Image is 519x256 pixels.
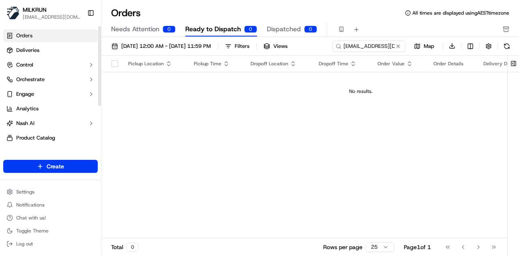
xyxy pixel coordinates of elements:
span: Analytics [16,105,39,112]
div: Page 1 of 1 [404,243,431,251]
button: Toggle Theme [3,225,98,237]
button: Orchestrate [3,73,98,86]
span: Needs Attention [111,24,159,34]
button: Notifications [3,199,98,211]
button: Settings [3,186,98,198]
span: All times are displayed using AEST timezone [412,10,509,16]
span: Orders [16,32,32,39]
a: Product Catalog [3,131,98,144]
span: Nash AI [16,120,34,127]
span: Notifications [16,202,45,208]
span: Toggle Theme [16,228,49,234]
p: Rows per page [323,243,362,251]
div: Pickup Time [194,60,237,67]
div: Dropoff Time [319,60,365,67]
span: Deliveries [16,47,39,54]
div: Pickup Location [128,60,181,67]
span: Dispatched [267,24,301,34]
div: Order Details [433,60,470,67]
a: Analytics [3,102,98,115]
div: 0 [163,26,176,33]
span: Settings [16,189,34,195]
div: Favorites [3,151,98,164]
button: MILKRUNMILKRUN[EMAIL_ADDRESS][DOMAIN_NAME] [3,3,84,23]
button: [EMAIL_ADDRESS][DOMAIN_NAME] [23,14,81,20]
button: Nash AI [3,117,98,130]
span: Chat with us! [16,215,46,221]
div: Filters [235,43,249,50]
input: Type to search [332,41,405,52]
button: Views [260,41,291,52]
button: [DATE] 12:00 AM - [DATE] 11:59 PM [108,41,214,52]
span: Ready to Dispatch [185,24,241,34]
span: Map [424,43,434,50]
span: Orchestrate [16,76,45,83]
span: Control [16,61,33,69]
div: Dropoff Location [251,60,306,67]
div: Order Value [377,60,420,67]
div: 0 [304,26,317,33]
button: Chat with us! [3,212,98,224]
button: Log out [3,238,98,250]
img: MILKRUN [6,6,19,19]
button: Create [3,160,98,173]
span: [DATE] 12:00 AM - [DATE] 11:59 PM [121,43,211,50]
h1: Orders [111,6,141,19]
button: Control [3,58,98,71]
span: Engage [16,90,34,98]
span: Create [47,162,64,170]
button: Map [409,41,440,51]
button: Engage [3,88,98,101]
div: 0 [127,243,139,252]
span: Product Catalog [16,134,55,142]
div: 0 [244,26,257,33]
button: Filters [221,41,253,52]
span: Views [273,43,287,50]
button: MILKRUN [23,6,47,14]
a: Deliveries [3,44,98,57]
a: Orders [3,29,98,42]
div: Total [111,243,139,252]
span: Log out [16,241,33,247]
button: Refresh [501,41,513,52]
